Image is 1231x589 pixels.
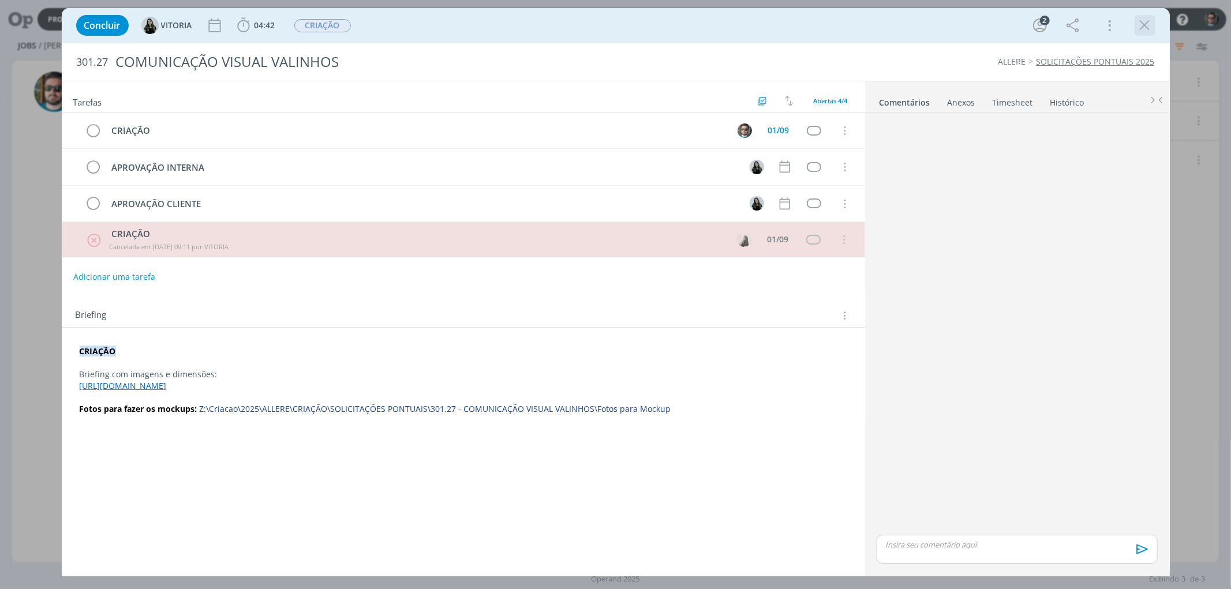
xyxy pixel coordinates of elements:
[80,380,167,391] a: [URL][DOMAIN_NAME]
[1031,16,1049,35] button: 2
[255,20,275,31] span: 04:42
[750,160,764,174] img: V
[736,122,754,139] button: R
[76,15,129,36] button: Concluir
[107,197,739,211] div: APROVAÇÃO CLIENTE
[750,196,764,211] img: V
[80,346,116,357] strong: CRIAÇÃO
[1050,92,1085,108] a: Histórico
[73,267,156,287] button: Adicionar uma tarefa
[84,21,121,30] span: Concluir
[107,160,739,175] div: APROVAÇÃO INTERNA
[141,17,192,34] button: VVITORIA
[992,92,1034,108] a: Timesheet
[749,195,766,212] button: V
[76,308,107,323] span: Briefing
[749,158,766,175] button: V
[77,56,108,69] span: 301.27
[294,19,351,32] span: CRIAÇÃO
[948,97,975,108] div: Anexos
[107,227,726,241] div: CRIAÇÃO
[998,56,1026,67] a: ALLERE
[768,126,790,134] div: 01/09
[161,21,192,29] span: VITORIA
[111,48,701,76] div: COMUNICAÇÃO VISUAL VALINHOS
[294,18,351,33] button: CRIAÇÃO
[768,235,789,243] div: 01/09
[234,16,278,35] button: 04:42
[62,8,1170,576] div: dialog
[814,96,848,105] span: Abertas 4/4
[107,123,727,138] div: CRIAÇÃO
[141,17,159,34] img: V
[879,92,931,108] a: Comentários
[1037,56,1155,67] a: SOLICITAÇÕES PONTUAIS 2025
[109,242,229,251] span: Cancelada em [DATE] 09:11 por VITORIA
[738,123,752,138] img: R
[785,96,793,106] img: arrow-down-up.svg
[73,94,102,108] span: Tarefas
[80,369,847,380] p: Briefing com imagens e dimensões:
[200,403,671,414] span: Z:\Criacao\2025\ALLERE\CRIAÇÃO\SOLICITAÇÕES PONTUAIS\301.27 - COMUNICAÇÃO VISUAL VALINHOS\Fotos p...
[1040,16,1050,25] div: 2
[80,403,197,414] strong: Fotos para fazer os mockups:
